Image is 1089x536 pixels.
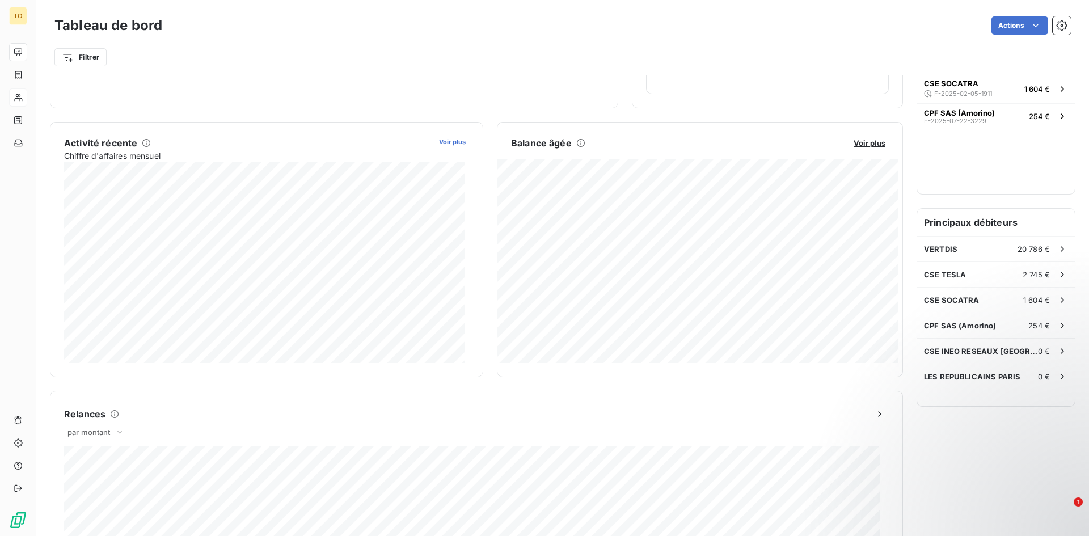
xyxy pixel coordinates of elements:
h6: Activité récente [64,136,137,150]
span: 0 € [1038,372,1050,381]
span: LES REPUBLICAINS PARIS [924,372,1020,381]
button: Filtrer [54,48,107,66]
span: 2 745 € [1023,270,1050,279]
span: CSE INEO RESEAUX [GEOGRAPHIC_DATA] [924,347,1038,356]
button: Voir plus [850,138,889,148]
span: VERTDIS [924,244,957,254]
span: F-2025-07-22-3229 [924,117,986,124]
h3: Tableau de bord [54,15,162,36]
span: par montant [67,428,111,437]
span: 1 604 € [1024,85,1050,94]
span: 20 786 € [1018,244,1050,254]
span: 1 [1074,497,1083,507]
span: Chiffre d'affaires mensuel [64,150,431,162]
span: 1 604 € [1023,296,1050,305]
h6: Relances [64,407,105,421]
span: CPF SAS (Amorino) [924,321,997,330]
button: Actions [991,16,1048,35]
span: 254 € [1029,112,1050,121]
button: CPF SAS (Amorino)F-2025-07-22-3229254 € [917,103,1075,128]
button: Voir plus [436,136,469,146]
span: CPF SAS (Amorino) [924,108,995,117]
iframe: Intercom notifications message [862,426,1089,505]
span: CSE SOCATRA [924,79,978,88]
span: 0 € [1038,347,1050,356]
iframe: Intercom live chat [1050,497,1078,525]
h6: Principaux débiteurs [917,209,1075,236]
span: F-2025-02-05-1911 [934,90,992,97]
span: Voir plus [854,138,885,147]
button: CSE SOCATRAF-2025-02-05-19111 604 € [917,74,1075,103]
img: Logo LeanPay [9,511,27,529]
div: TO [9,7,27,25]
span: Voir plus [439,138,466,146]
span: CSE SOCATRA [924,296,980,305]
span: 254 € [1028,321,1050,330]
span: CSE TESLA [924,270,966,279]
h6: Balance âgée [511,136,572,150]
